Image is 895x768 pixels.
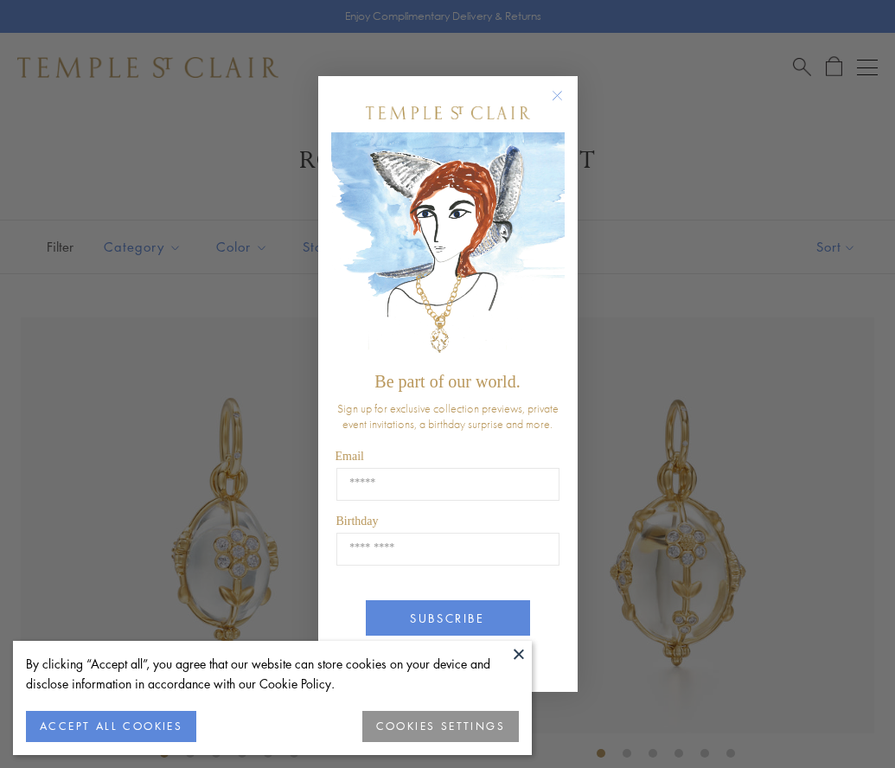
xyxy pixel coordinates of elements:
span: Be part of our world. [374,372,520,391]
span: Sign up for exclusive collection previews, private event invitations, a birthday surprise and more. [337,400,559,432]
button: COOKIES SETTINGS [362,711,519,742]
input: Email [336,468,559,501]
div: By clicking “Accept all”, you agree that our website can store cookies on your device and disclos... [26,654,519,694]
button: Close dialog [555,93,577,115]
button: SUBSCRIBE [366,600,530,636]
span: Email [336,450,364,463]
img: Temple St. Clair [366,106,530,119]
button: ACCEPT ALL COOKIES [26,711,196,742]
img: c4a9eb12-d91a-4d4a-8ee0-386386f4f338.jpeg [331,132,565,363]
span: Birthday [336,515,379,528]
